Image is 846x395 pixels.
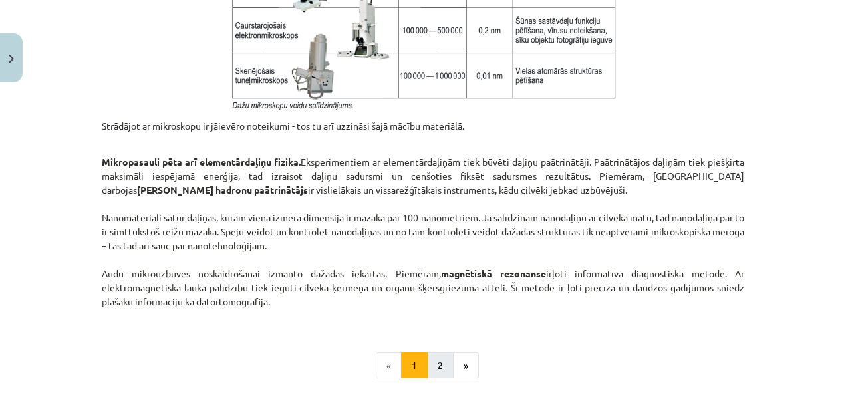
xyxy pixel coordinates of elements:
[185,156,301,168] strong: arī elementārdaļiņu fizika.
[102,119,744,133] p: Strādājot ar mikroskopu ir jāievēro noteikumi - tos tu arī uzzināsi šajā mācību materiālā.
[102,156,182,168] strong: Mikropasauli pēta
[441,267,546,279] strong: magnētiskā rezonanse
[102,352,744,379] nav: Page navigation example
[453,352,479,379] button: »
[427,352,454,379] button: 2
[9,55,14,63] img: icon-close-lesson-0947bae3869378f0d4975bcd49f059093ad1ed9edebbc8119c70593378902aed.svg
[137,184,308,196] strong: [PERSON_NAME] hadronu paātrinātājs
[102,141,744,323] p: Eksperimentiem ar elementārdaļiņām tiek būvēti daļiņu paātrinātāji. Paātrinātājos daļiņām tiek pi...
[401,352,428,379] button: 1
